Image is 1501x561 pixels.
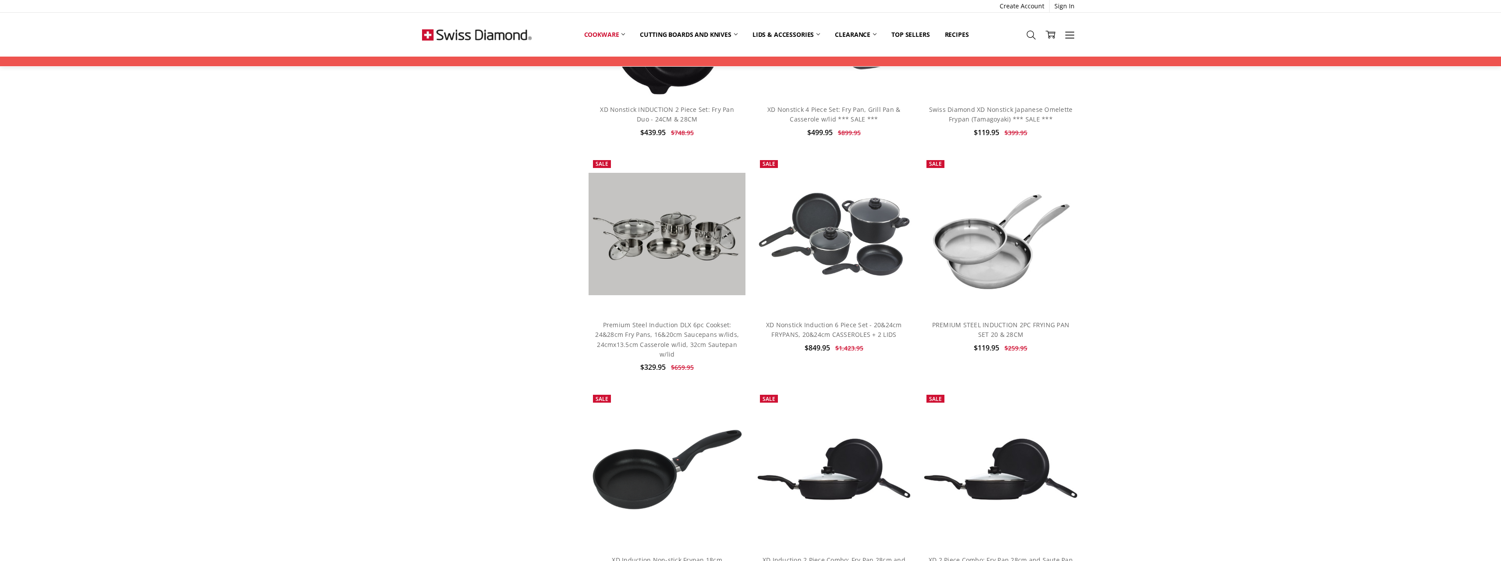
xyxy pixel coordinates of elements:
[766,321,902,339] a: XD Nonstick Induction 6 Piece Set - 20&24cm FRYPANS, 20&24cm CASSEROLES + 2 LIDS
[632,25,745,44] a: Cutting boards and knives
[422,13,532,57] img: Free Shipping On Every Order
[805,343,830,353] span: $849.95
[596,395,608,403] span: Sale
[600,105,734,123] a: XD Nonstick INDUCTION 2 Piece Set: Fry Pan Duo - 24CM & 28CM
[835,344,863,352] span: $1,423.95
[932,321,1070,339] a: PREMIUM STEEL INDUCTION 2PC FRYING PAN SET 20 & 28CM
[756,156,912,313] a: XD Nonstick Induction 6 Piece Set - 20&24cm FRYPANS, 20&24cm CASSEROLES + 2 LIDS
[640,362,666,372] span: $329.95
[827,25,884,44] a: Clearance
[838,129,861,137] span: $899.95
[589,425,745,513] img: XD Induction Non-stick Frypan 18cm
[596,160,608,168] span: Sale
[763,395,775,403] span: Sale
[1004,344,1027,352] span: $259.95
[767,105,900,123] a: XD Nonstick 4 Piece Set: Fry Pan, Grill Pan & Casserole w/lid *** SALE ***
[589,156,745,313] a: Premium Steel DLX 6 pc cookware set; PSLASET06
[589,390,745,547] a: XD Induction Non-stick Frypan 18cm
[937,25,976,44] a: Recipes
[974,128,999,137] span: $119.95
[756,436,912,502] img: XD Induction 2 Piece Combo: Fry Pan 28cm and Saute Pan 28cm + 28cm lid
[595,321,739,358] a: Premium Steel Induction DLX 6pc Cookset: 24&28cm Fry Pans, 16&20cm Saucepans w/lids, 24cmx13.5cm ...
[974,343,999,353] span: $119.95
[671,363,694,372] span: $659.95
[671,129,694,137] span: $748.95
[884,25,937,44] a: Top Sellers
[745,25,827,44] a: Lids & Accessories
[922,156,1079,313] img: PREMIUM STEEL INDUCTION 2PC FRYING PAN SET 20 & 28CM
[763,160,775,168] span: Sale
[922,436,1079,502] img: XD 2 Piece Combo: Fry Pan 28cm and Saute Pan 28cm + 28cm lid
[807,128,833,137] span: $499.95
[589,173,745,295] img: Premium Steel DLX 6 pc cookware set; PSLASET06
[640,128,666,137] span: $439.95
[929,105,1073,123] a: Swiss Diamond XD Nonstick Japanese Omelette Frypan (Tamagoyaki) *** SALE ***
[577,25,633,44] a: Cookware
[756,390,912,547] a: XD Induction 2 Piece Combo: Fry Pan 28cm and Saute Pan 28cm + 28cm lid
[756,190,912,278] img: XD Nonstick Induction 6 Piece Set - 20&24cm FRYPANS, 20&24cm CASSEROLES + 2 LIDS
[922,390,1079,547] a: XD 2 Piece Combo: Fry Pan 28cm and Saute Pan 28cm + 28cm lid
[929,395,942,403] span: Sale
[929,160,942,168] span: Sale
[1004,129,1027,137] span: $399.95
